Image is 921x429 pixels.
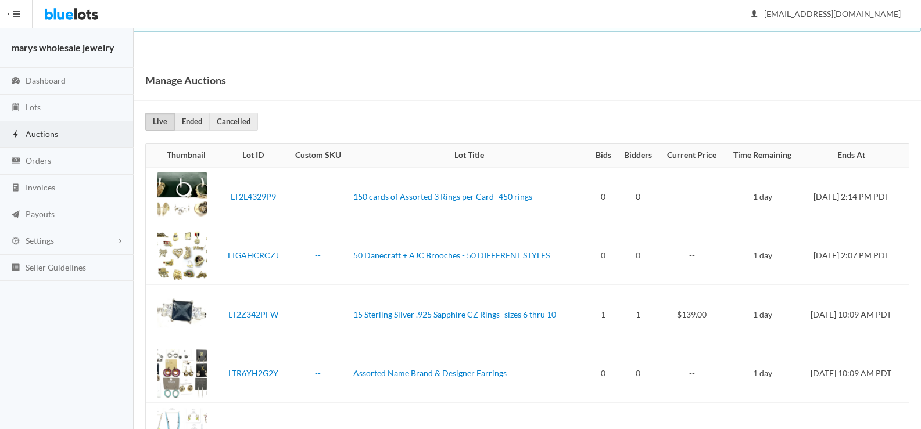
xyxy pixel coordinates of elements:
a: -- [315,368,321,378]
ion-icon: flash [10,129,21,140]
a: -- [315,192,321,201]
ion-icon: cog [10,236,21,247]
td: -- [659,167,725,226]
td: -- [659,226,725,285]
th: Current Price [659,144,725,167]
a: Cancelled [209,113,258,131]
td: [DATE] 2:14 PM PDT [800,167,909,226]
td: -- [659,344,725,403]
span: Lots [26,102,41,112]
td: 1 day [725,226,800,285]
td: [DATE] 10:09 AM PDT [800,285,909,344]
th: Bidders [618,144,660,167]
ion-icon: clipboard [10,103,21,114]
a: LTGAHCRCZJ [228,250,279,260]
td: [DATE] 2:07 PM PDT [800,226,909,285]
td: 0 [589,226,617,285]
span: Seller Guidelines [26,262,86,272]
a: 15 Sterling Silver .925 Sapphire CZ Rings- sizes 6 thru 10 [353,309,556,319]
ion-icon: calculator [10,183,21,194]
td: $139.00 [659,285,725,344]
th: Bids [589,144,617,167]
th: Custom SKU [287,144,349,167]
a: LTR6YH2G2Y [228,368,278,378]
td: [DATE] 10:09 AM PDT [800,344,909,403]
td: 1 day [725,285,800,344]
a: 50 Danecraft + AJC Brooches - 50 DIFFERENT STYLES [353,250,550,260]
td: 0 [618,167,660,226]
td: 1 [618,285,660,344]
span: Invoices [26,182,55,192]
a: Ended [174,113,210,131]
ion-icon: speedometer [10,76,21,87]
th: Lot ID [219,144,286,167]
td: 1 day [725,344,800,403]
ion-icon: person [748,9,760,20]
td: 1 day [725,167,800,226]
span: Auctions [26,129,58,139]
th: Thumbnail [146,144,219,167]
a: LT2L4329P9 [231,192,276,201]
a: Live [145,113,175,131]
span: Settings [26,236,54,246]
td: 0 [589,344,617,403]
a: Assorted Name Brand & Designer Earrings [353,368,507,378]
span: Dashboard [26,75,66,85]
th: Lot Title [349,144,589,167]
td: 0 [589,167,617,226]
ion-icon: cash [10,156,21,167]
th: Ends At [800,144,909,167]
td: 0 [618,226,660,285]
span: Payouts [26,209,55,219]
strong: marys wholesale jewelry [12,42,114,53]
h1: Manage Auctions [145,71,226,89]
ion-icon: list box [10,262,21,273]
ion-icon: paper plane [10,210,21,221]
td: 0 [618,344,660,403]
span: Orders [26,156,51,165]
a: LT2Z342PFW [228,309,278,319]
td: 1 [589,285,617,344]
a: -- [315,250,321,260]
th: Time Remaining [725,144,800,167]
span: [EMAIL_ADDRESS][DOMAIN_NAME] [751,9,901,19]
a: -- [315,309,321,319]
a: 150 cards of Assorted 3 Rings per Card- 450 rings [353,192,532,201]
